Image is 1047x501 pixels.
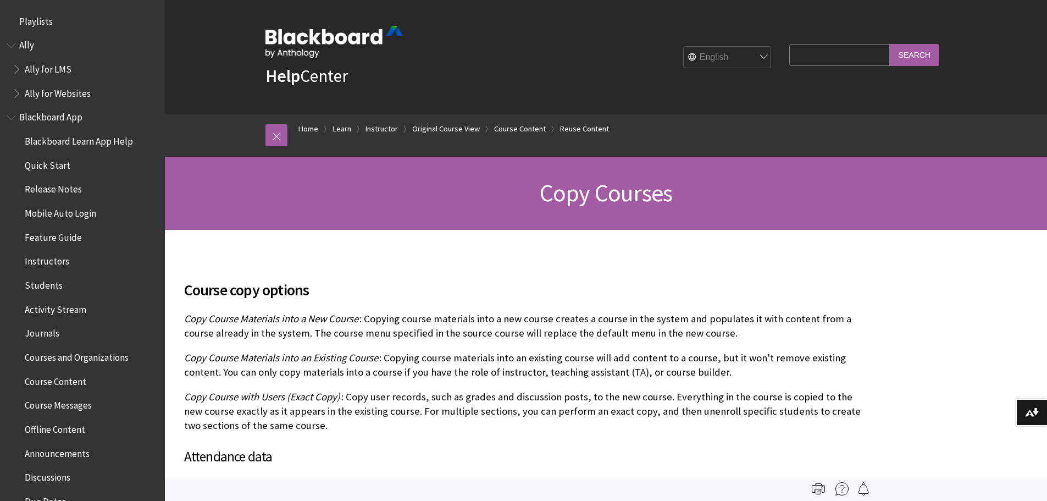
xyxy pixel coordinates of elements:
[25,372,86,387] span: Course Content
[684,47,772,69] select: Site Language Selector
[25,156,70,171] span: Quick Start
[25,397,92,411] span: Course Messages
[25,420,85,435] span: Offline Content
[812,482,825,496] img: Print
[25,180,82,195] span: Release Notes
[184,390,866,433] p: : Copy user records, such as grades and discussion posts, to the new course. Everything in the co...
[265,26,403,58] img: Blackboard by Anthology
[25,300,86,315] span: Activity Stream
[184,390,340,403] span: Copy Course with Users (Exact Copy)
[494,122,546,136] a: Course Content
[184,351,866,379] p: : Copying course materials into an existing course will add content to a course, but it won't rem...
[25,468,70,483] span: Discussions
[835,482,849,496] img: More help
[25,84,91,99] span: Ally for Websites
[890,44,939,65] input: Search
[184,351,378,364] span: Copy Course Materials into an Existing Course
[265,65,348,87] a: HelpCenter
[19,36,34,51] span: Ally
[540,178,672,208] span: Copy Courses
[25,228,82,243] span: Feature Guide
[333,122,351,136] a: Learn
[25,276,63,291] span: Students
[184,447,866,467] h3: Attendance data
[25,132,133,147] span: Blackboard Learn App Help
[412,122,480,136] a: Original Course View
[265,65,300,87] strong: Help
[25,348,129,363] span: Courses and Organizations
[7,12,158,31] nav: Book outline for Playlists
[25,60,71,75] span: Ally for LMS
[560,122,609,136] a: Reuse Content
[365,122,398,136] a: Instructor
[25,444,90,459] span: Announcements
[25,204,96,219] span: Mobile Auto Login
[19,108,82,123] span: Blackboard App
[184,312,358,325] span: Copy Course Materials into a New Course
[19,12,53,27] span: Playlists
[184,278,866,301] span: Course copy options
[184,312,866,340] p: : Copying course materials into a new course creates a course in the system and populates it with...
[25,252,69,267] span: Instructors
[857,482,870,496] img: Follow this page
[25,324,59,339] span: Journals
[7,36,158,103] nav: Book outline for Anthology Ally Help
[298,122,318,136] a: Home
